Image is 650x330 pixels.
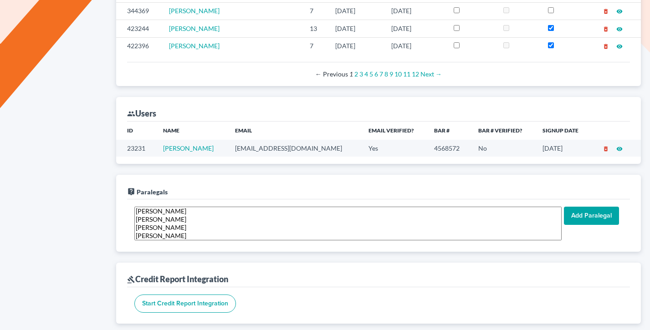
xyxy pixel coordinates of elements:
td: 423244 [116,20,162,37]
a: delete_forever [603,7,609,15]
a: Page 11 [403,70,410,78]
option: [PERSON_NAME] [135,207,562,215]
i: delete_forever [603,8,609,15]
td: 344369 [116,2,162,20]
td: 422396 [116,37,162,55]
i: delete_forever [603,26,609,32]
td: Yes [361,140,427,157]
td: [DATE] [328,20,384,37]
span: Previous page [315,70,348,78]
a: [PERSON_NAME] [169,7,220,15]
a: Page 3 [359,70,363,78]
i: delete_forever [603,146,609,152]
em: Page 1 [349,70,353,78]
span: Paralegals [137,188,168,196]
a: Page 2 [354,70,358,78]
div: Users [127,108,156,119]
input: Add Paralegal [564,207,619,225]
div: Credit Report Integration [127,274,228,284]
td: 7 [302,2,328,20]
a: Page 9 [389,70,393,78]
i: group [127,110,135,118]
option: [PERSON_NAME] [135,223,562,232]
td: [DATE] [384,2,446,20]
th: Signup Date [535,122,591,140]
a: Page 4 [364,70,368,78]
td: 13 [302,20,328,37]
a: visibility [616,7,623,15]
a: Page 7 [379,70,383,78]
a: Page 6 [374,70,378,78]
td: No [471,140,535,157]
td: [DATE] [384,20,446,37]
a: Page 12 [412,70,419,78]
a: [PERSON_NAME] [163,144,214,152]
th: Email [228,122,362,140]
a: visibility [616,25,623,32]
option: [PERSON_NAME] [135,215,562,223]
td: [DATE] [328,37,384,55]
td: [EMAIL_ADDRESS][DOMAIN_NAME] [228,140,362,157]
a: Page 8 [384,70,388,78]
a: Page 5 [369,70,373,78]
i: gavel [127,275,135,284]
a: visibility [616,42,623,50]
option: [PERSON_NAME] [135,232,562,240]
td: [DATE] [535,140,591,157]
a: [PERSON_NAME] [169,42,220,50]
a: delete_forever [603,42,609,50]
input: Start Credit Report Integration [134,294,236,313]
th: ID [116,122,156,140]
th: Bar # Verified? [471,122,535,140]
a: visibility [616,144,623,152]
i: visibility [616,43,623,50]
td: 4568572 [427,140,471,157]
a: delete_forever [603,25,609,32]
td: [DATE] [384,37,446,55]
i: visibility [616,146,623,152]
i: delete_forever [603,43,609,50]
i: visibility [616,8,623,15]
td: 23231 [116,140,156,157]
i: live_help [127,188,135,196]
th: Name [156,122,227,140]
div: Pagination [134,70,623,79]
th: Email Verified? [361,122,427,140]
a: Page 10 [394,70,402,78]
a: [PERSON_NAME] [169,25,220,32]
a: Next page [420,70,442,78]
td: 7 [302,37,328,55]
th: Bar # [427,122,471,140]
i: visibility [616,26,623,32]
td: [DATE] [328,2,384,20]
a: delete_forever [603,144,609,152]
